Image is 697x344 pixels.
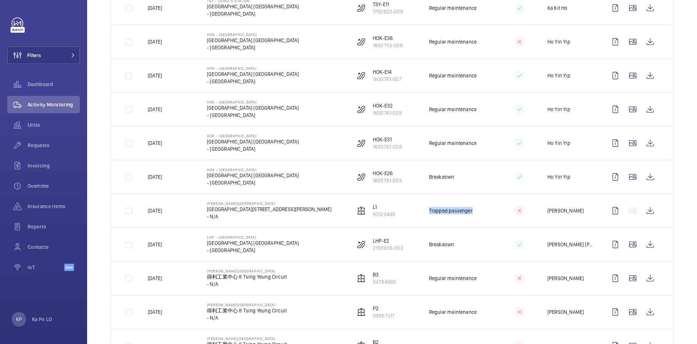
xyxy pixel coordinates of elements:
[207,235,299,239] p: LHP - [GEOGRAPHIC_DATA]
[28,81,80,88] span: Dashboard
[207,179,299,186] p: - [GEOGRAPHIC_DATA]
[207,70,299,78] p: [GEOGRAPHIC_DATA] [GEOGRAPHIC_DATA]
[207,336,287,341] p: [PERSON_NAME][GEOGRAPHIC_DATA]
[148,106,162,113] p: [DATE]
[148,275,162,282] p: [DATE]
[207,213,331,220] p: - N/A
[373,35,403,42] p: HOK-E36
[373,278,396,286] p: 54784565
[207,145,299,153] p: - [GEOGRAPHIC_DATA]
[207,307,287,314] p: 得利工業中心 8 Tsing Yeung Circuit
[429,207,473,214] p: Trapped passenger
[357,240,366,249] img: escalator.svg
[28,142,80,149] span: Requests
[28,264,64,271] span: IoT
[207,3,299,10] p: [GEOGRAPHIC_DATA] [GEOGRAPHIC_DATA]
[28,121,80,129] span: Units
[207,247,299,254] p: - [GEOGRAPHIC_DATA]
[27,52,41,59] span: Filters
[357,308,366,316] img: elevator.svg
[373,203,395,211] p: L1
[207,314,287,321] p: - N/A
[373,8,403,15] p: 1700820-009
[547,173,570,181] p: Ho Yin Yip
[429,4,477,12] p: Regular maintenance
[28,182,80,190] span: Overtime
[357,206,366,215] img: elevator.svg
[547,275,584,282] p: [PERSON_NAME]
[207,206,331,213] p: [GEOGRAPHIC_DATA][STREET_ADDRESS][PERSON_NAME]
[429,72,477,79] p: Regular maintenance
[357,4,366,12] img: escalator.svg
[547,207,584,214] p: [PERSON_NAME]
[373,143,402,150] p: 1600761-028
[207,172,299,179] p: [GEOGRAPHIC_DATA] [GEOGRAPHIC_DATA]
[373,109,402,117] p: 1600761-029
[357,173,366,181] img: escalator.svg
[357,71,366,80] img: escalator.svg
[28,223,80,230] span: Reports
[207,32,299,37] p: HOK - [GEOGRAPHIC_DATA]
[207,10,299,17] p: - [GEOGRAPHIC_DATA]
[373,76,402,83] p: 1600761-007
[357,37,366,46] img: escalator.svg
[207,273,287,280] p: 得利工業中心 8 Tsing Yeung Circuit
[207,280,287,288] p: - N/A
[64,264,74,271] span: Beta
[207,100,299,104] p: HOK - [GEOGRAPHIC_DATA]
[207,167,299,172] p: HOK - [GEOGRAPHIC_DATA]
[373,305,395,312] p: P2
[357,105,366,114] img: escalator.svg
[357,274,366,283] img: elevator.svg
[373,102,402,109] p: HOK-E32
[373,170,402,177] p: HOK-E26
[207,201,331,206] p: [PERSON_NAME][GEOGRAPHIC_DATA]
[357,139,366,147] img: escalator.svg
[207,104,299,112] p: [GEOGRAPHIC_DATA] [GEOGRAPHIC_DATA]
[148,207,162,214] p: [DATE]
[373,237,403,244] p: LHP-E2
[429,106,477,113] p: Regular maintenance
[207,303,287,307] p: [PERSON_NAME][GEOGRAPHIC_DATA]
[207,112,299,119] p: - [GEOGRAPHIC_DATA]
[28,243,80,251] span: Contacts
[148,38,162,45] p: [DATE]
[207,138,299,145] p: [GEOGRAPHIC_DATA] [GEOGRAPHIC_DATA]
[429,139,477,147] p: Regular maintenance
[32,316,52,323] p: Ka Po LO
[547,72,570,79] p: Ho Yin Yip
[547,4,568,12] p: Ka Kit Ho
[373,312,395,319] p: 39957317
[148,173,162,181] p: [DATE]
[207,269,287,273] p: [PERSON_NAME][GEOGRAPHIC_DATA]
[547,106,570,113] p: Ho Yin Yip
[16,316,22,323] p: KP
[429,173,455,181] p: Breakdown
[547,139,570,147] p: Ho Yin Yip
[28,203,80,210] span: Insurance items
[148,308,162,316] p: [DATE]
[207,78,299,85] p: - [GEOGRAPHIC_DATA]
[7,46,80,64] button: Filters
[429,275,477,282] p: Regular maintenance
[373,1,403,8] p: TSY-E11
[28,101,80,108] span: Activity Monitoring
[373,271,396,278] p: B3
[373,244,403,252] p: 2100928-002
[28,162,80,169] span: Invoicing
[429,38,477,45] p: Regular maintenance
[207,239,299,247] p: [GEOGRAPHIC_DATA] [GEOGRAPHIC_DATA]
[547,241,595,248] p: [PERSON_NAME] [PERSON_NAME]
[373,42,403,49] p: 1600753-006
[207,66,299,70] p: HOK - [GEOGRAPHIC_DATA]
[207,44,299,51] p: - [GEOGRAPHIC_DATA]
[148,241,162,248] p: [DATE]
[148,4,162,12] p: [DATE]
[373,211,395,218] p: 93123490
[373,68,402,76] p: HOK-E14
[148,72,162,79] p: [DATE]
[547,38,570,45] p: Ho Yin Yip
[429,308,477,316] p: Regular maintenance
[373,136,402,143] p: HOK-E31
[207,37,299,44] p: [GEOGRAPHIC_DATA] [GEOGRAPHIC_DATA]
